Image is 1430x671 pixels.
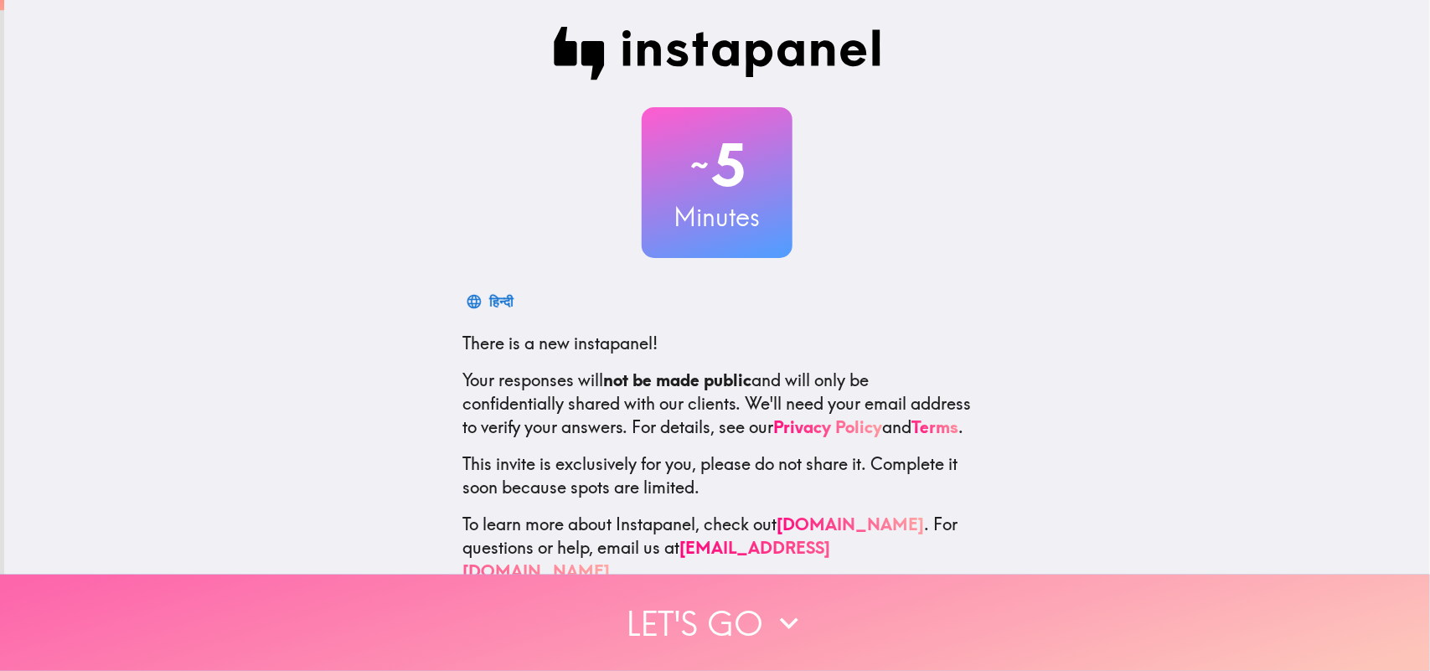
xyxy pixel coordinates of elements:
a: [DOMAIN_NAME] [777,514,924,534]
b: not be made public [603,369,751,390]
span: There is a new instapanel! [462,333,658,354]
p: This invite is exclusively for you, please do not share it. Complete it soon because spots are li... [462,452,972,499]
div: हिन्दी [489,290,514,313]
p: To learn more about Instapanel, check out . For questions or help, email us at . [462,513,972,583]
h2: 5 [642,131,792,199]
a: Terms [911,416,958,437]
a: Privacy Policy [773,416,882,437]
h3: Minutes [642,199,792,235]
button: हिन्दी [462,285,520,318]
p: Your responses will and will only be confidentially shared with our clients. We'll need your emai... [462,369,972,439]
img: Instapanel [553,27,881,80]
span: ~ [688,140,711,190]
